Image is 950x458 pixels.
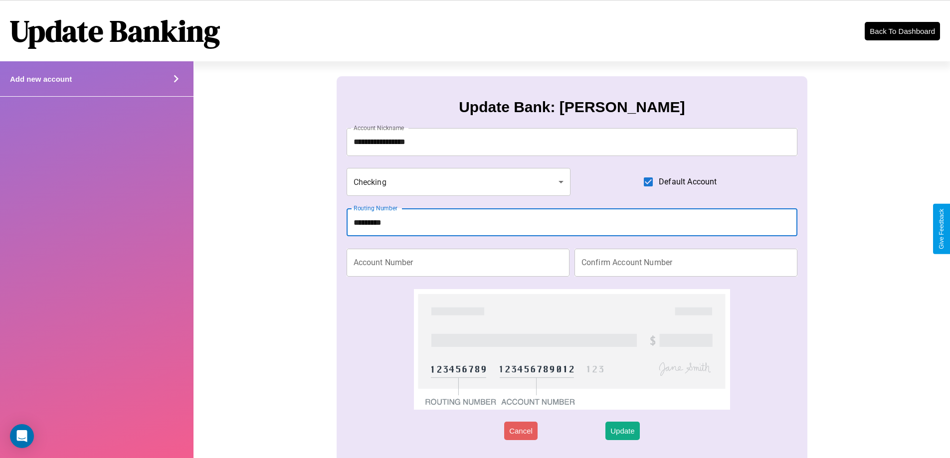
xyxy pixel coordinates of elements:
button: Back To Dashboard [865,22,940,40]
h4: Add new account [10,75,72,83]
div: Checking [347,168,571,196]
span: Default Account [659,176,717,188]
button: Cancel [504,422,538,440]
h1: Update Banking [10,10,220,51]
label: Routing Number [354,204,397,212]
div: Give Feedback [938,209,945,249]
div: Open Intercom Messenger [10,424,34,448]
button: Update [605,422,639,440]
h3: Update Bank: [PERSON_NAME] [459,99,685,116]
img: check [414,289,730,410]
label: Account Nickname [354,124,404,132]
